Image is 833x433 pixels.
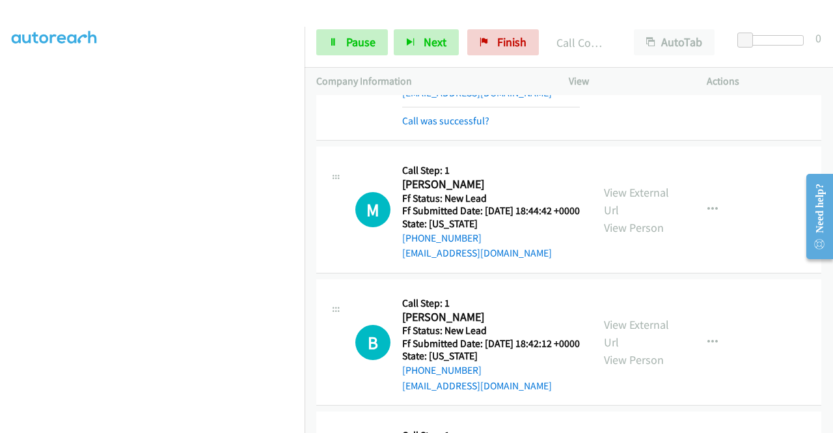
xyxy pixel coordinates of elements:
[346,35,376,49] span: Pause
[402,247,552,259] a: [EMAIL_ADDRESS][DOMAIN_NAME]
[355,325,390,360] div: The call is yet to be attempted
[604,352,664,367] a: View Person
[402,232,482,244] a: [PHONE_NUMBER]
[556,34,610,51] p: Call Completed
[569,74,683,89] p: View
[634,29,715,55] button: AutoTab
[355,192,390,227] div: The call is yet to be attempted
[402,204,580,217] h5: Ff Submitted Date: [DATE] 18:44:42 +0000
[815,29,821,47] div: 0
[707,74,821,89] p: Actions
[467,29,539,55] a: Finish
[402,380,552,392] a: [EMAIL_ADDRESS][DOMAIN_NAME]
[744,35,804,46] div: Delay between calls (in seconds)
[604,220,664,235] a: View Person
[402,297,580,310] h5: Call Step: 1
[394,29,459,55] button: Next
[604,317,669,350] a: View External Url
[402,177,580,192] h2: [PERSON_NAME]
[424,35,446,49] span: Next
[604,185,669,217] a: View External Url
[796,165,833,268] iframe: Resource Center
[316,74,545,89] p: Company Information
[402,217,580,230] h5: State: [US_STATE]
[355,192,390,227] h1: M
[402,364,482,376] a: [PHONE_NUMBER]
[402,350,580,363] h5: State: [US_STATE]
[497,35,526,49] span: Finish
[355,325,390,360] h1: B
[402,337,580,350] h5: Ff Submitted Date: [DATE] 18:42:12 +0000
[316,29,388,55] a: Pause
[402,164,580,177] h5: Call Step: 1
[402,192,580,205] h5: Ff Status: New Lead
[402,310,580,325] h2: [PERSON_NAME]
[402,115,489,127] a: Call was successful?
[402,324,580,337] h5: Ff Status: New Lead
